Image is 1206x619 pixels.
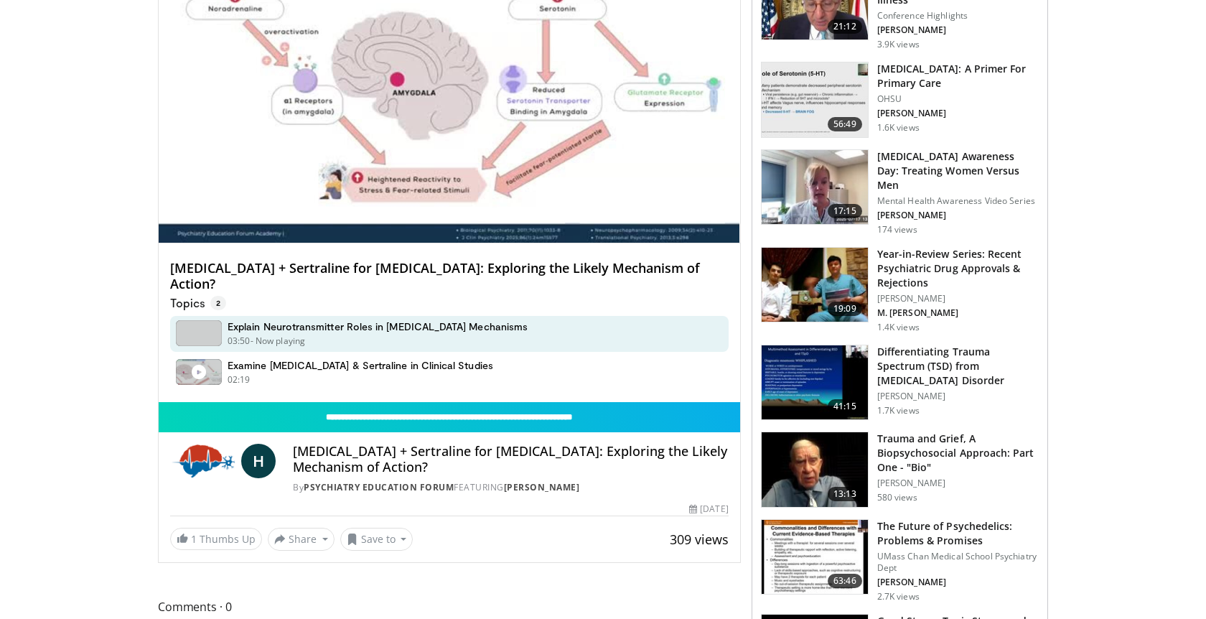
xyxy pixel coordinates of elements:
span: 309 views [670,531,729,548]
p: 03:50 [228,335,251,348]
p: [PERSON_NAME] [877,108,1039,119]
span: 1 [191,532,197,546]
img: c646513c-fac8-493f-bcbb-ef680fbe4b4d.150x105_q85_crop-smart_upscale.jpg [762,150,868,225]
h3: [MEDICAL_DATA] Awareness Day: Treating Women Versus Men [877,149,1039,192]
a: 19:09 Year-in-Review Series: Recent Psychiatric Drug Approvals & Rejections [PERSON_NAME] M. [PER... [761,247,1039,333]
a: 1 Thumbs Up [170,528,262,550]
span: 63:46 [828,574,862,588]
p: [PERSON_NAME] [877,391,1039,402]
p: 1.6K views [877,122,920,134]
span: 56:49 [828,117,862,131]
span: 13:13 [828,487,862,501]
img: 35eb9952-9bab-4d68-8ae8-ecd1eb1848a0.150x105_q85_crop-smart_upscale.jpg [762,432,868,507]
h3: Year-in-Review Series: Recent Psychiatric Drug Approvals & Rejections [877,247,1039,290]
p: 1.7K views [877,405,920,416]
a: 41:15 Differentiating Trauma Spectrum (TSD) from [MEDICAL_DATA] Disorder [PERSON_NAME] 1.7K views [761,345,1039,421]
p: OHSU [877,93,1039,105]
div: [DATE] [689,503,728,516]
p: 1.4K views [877,322,920,333]
img: ccf2612f-4fdb-4b72-a5d5-42eec619bf76.150x105_q85_crop-smart_upscale.jpg [762,520,868,595]
a: 63:46 The Future of Psychedelics: Problems & Promises UMass Chan Medical School Psychiatry Dept [... [761,519,1039,602]
img: adc337ff-cbb0-4800-ae68-2af767ccb007.150x105_q85_crop-smart_upscale.jpg [762,248,868,322]
p: UMass Chan Medical School Psychiatry Dept [877,551,1039,574]
span: 2 [210,296,226,310]
h3: [MEDICAL_DATA]: A Primer For Primary Care [877,62,1039,90]
p: 02:19 [228,373,251,386]
img: Psychiatry Education Forum [170,444,235,478]
span: 41:15 [828,399,862,414]
h4: Explain Neurotransmitter Roles in [MEDICAL_DATA] Mechanisms [228,320,528,333]
img: c95828c9-7147-4664-8595-6ac4baa81cf8.150x105_q85_crop-smart_upscale.jpg [762,345,868,420]
p: 174 views [877,224,917,236]
span: 19:09 [828,302,862,316]
p: [PERSON_NAME] [877,293,1039,304]
p: [PERSON_NAME] [877,210,1039,221]
span: 17:15 [828,204,862,218]
button: Save to [340,528,413,551]
p: - Now playing [251,335,306,348]
p: Conference Highlights [877,10,1039,22]
span: Comments 0 [158,597,741,616]
button: Share [268,528,335,551]
h3: The Future of Psychedelics: Problems & Promises [877,519,1039,548]
h3: Differentiating Trauma Spectrum (TSD) from [MEDICAL_DATA] Disorder [877,345,1039,388]
span: 21:12 [828,19,862,34]
a: Psychiatry Education Forum [304,481,454,493]
a: 56:49 [MEDICAL_DATA]: A Primer For Primary Care OHSU [PERSON_NAME] 1.6K views [761,62,1039,138]
div: By FEATURING [293,481,728,494]
p: Topics [170,296,226,310]
h3: Trauma and Grief, A Biopsychosocial Approach: Part One - "Bio" [877,432,1039,475]
p: Mental Health Awareness Video Series [877,195,1039,207]
p: [PERSON_NAME] [877,577,1039,588]
a: 17:15 [MEDICAL_DATA] Awareness Day: Treating Women Versus Men Mental Health Awareness Video Serie... [761,149,1039,236]
a: 13:13 Trauma and Grief, A Biopsychosocial Approach: Part One - "Bio" [PERSON_NAME] 580 views [761,432,1039,508]
a: [PERSON_NAME] [504,481,580,493]
h4: [MEDICAL_DATA] + Sertraline for [MEDICAL_DATA]: Exploring the Likely Mechanism of Action? [170,261,729,292]
p: [PERSON_NAME] [877,24,1039,36]
p: 3.9K views [877,39,920,50]
h4: Examine [MEDICAL_DATA] & Sertraline in Clinical Studies [228,359,493,372]
a: H [241,444,276,478]
img: 0058eb9f-255e-47af-8bb5-a7859a854c69.150x105_q85_crop-smart_upscale.jpg [762,62,868,137]
p: [PERSON_NAME] [877,478,1039,489]
p: M. [PERSON_NAME] [877,307,1039,319]
p: 2.7K views [877,591,920,602]
h4: [MEDICAL_DATA] + Sertraline for [MEDICAL_DATA]: Exploring the Likely Mechanism of Action? [293,444,728,475]
p: 580 views [877,492,917,503]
